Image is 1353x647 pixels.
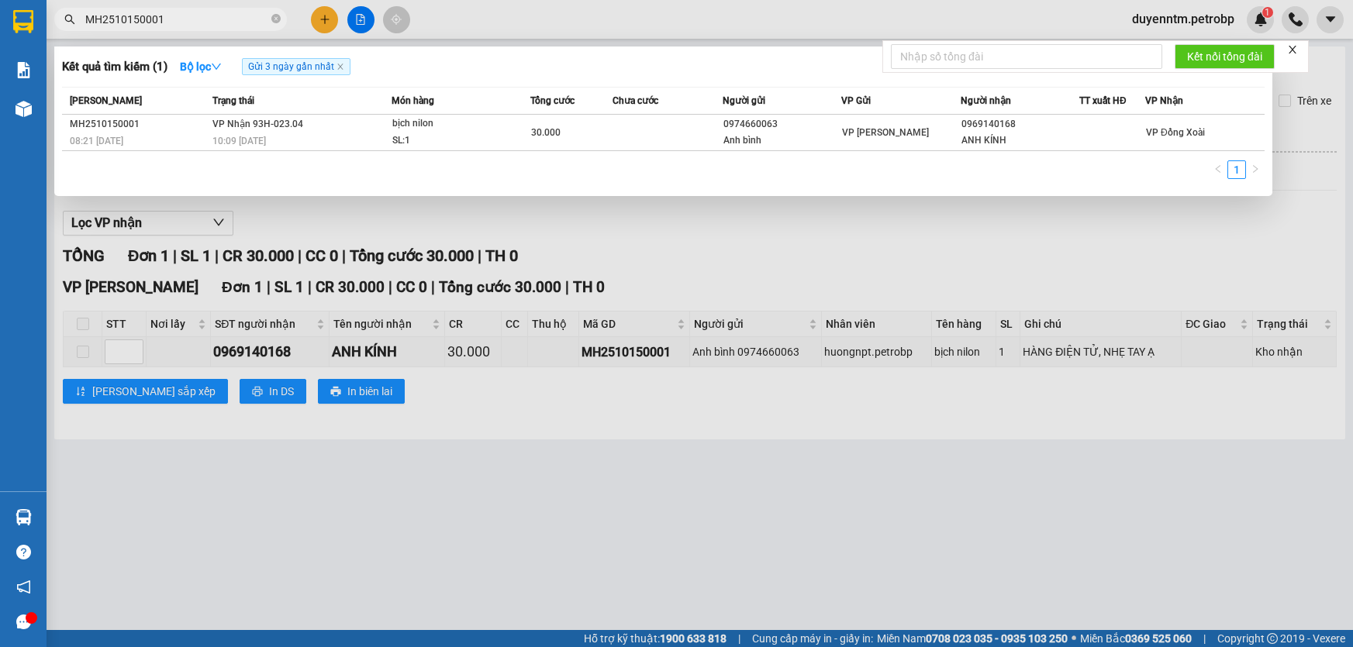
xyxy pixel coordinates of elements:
span: 30.000 [531,127,561,138]
li: Previous Page [1209,160,1227,179]
span: close [337,63,344,71]
span: message [16,614,31,629]
span: 10:09 [DATE] [212,136,266,146]
img: warehouse-icon [16,509,32,525]
span: Kết nối tổng đài [1187,48,1262,65]
li: Next Page [1246,160,1265,179]
input: Tìm tên, số ĐT hoặc mã đơn [85,11,268,28]
span: close-circle [271,14,281,23]
div: 0969140168 [961,116,1079,132]
button: Kết nối tổng đài [1175,44,1275,69]
span: Gửi 3 ngày gần nhất [242,58,350,75]
span: notification [16,580,31,594]
input: Nhập số tổng đài [891,44,1162,69]
span: Người gửi [723,95,765,106]
div: bịch nilon [392,115,509,132]
span: close-circle [271,12,281,27]
span: Món hàng [392,95,434,106]
span: VP Gửi [841,95,871,106]
span: VP Đồng Xoài [1146,127,1205,138]
span: Tổng cước [530,95,575,106]
div: SL: 1 [392,132,509,150]
span: Trạng thái [212,95,254,106]
span: Chưa cước [613,95,658,106]
span: Người nhận [961,95,1011,106]
span: VP Nhận [1145,95,1183,106]
img: solution-icon [16,62,32,78]
a: 1 [1228,161,1245,178]
span: left [1213,164,1223,174]
div: Anh bình [723,132,840,149]
span: down [211,61,222,72]
span: close [1287,44,1298,55]
span: VP [PERSON_NAME] [842,127,929,138]
span: VP Nhận 93H-023.04 [212,119,303,129]
span: TT xuất HĐ [1079,95,1127,106]
li: 1 [1227,160,1246,179]
button: Bộ lọcdown [167,54,234,79]
button: left [1209,160,1227,179]
span: 08:21 [DATE] [70,136,123,146]
span: [PERSON_NAME] [70,95,142,106]
h3: Kết quả tìm kiếm ( 1 ) [62,59,167,75]
strong: Bộ lọc [180,60,222,73]
div: ANH KÍNH [961,132,1079,149]
img: warehouse-icon [16,101,32,117]
span: search [64,14,75,25]
button: right [1246,160,1265,179]
span: right [1251,164,1260,174]
div: MH2510150001 [70,116,208,132]
div: 0974660063 [723,116,840,132]
span: question-circle [16,545,31,559]
img: logo-vxr [13,10,33,33]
